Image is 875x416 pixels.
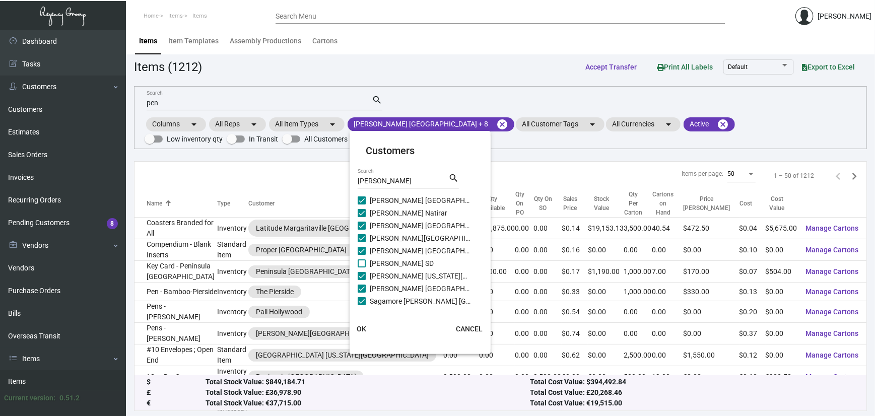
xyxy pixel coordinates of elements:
[370,295,470,307] span: Sagamore [PERSON_NAME] [GEOGRAPHIC_DATA]
[370,257,470,269] span: [PERSON_NAME] SD
[357,325,367,333] span: OK
[456,325,483,333] span: CANCEL
[370,232,470,244] span: [PERSON_NAME][GEOGRAPHIC_DATA]
[370,194,470,206] span: [PERSON_NAME] [GEOGRAPHIC_DATA]
[370,220,470,232] span: [PERSON_NAME] [GEOGRAPHIC_DATA]
[366,143,475,158] mat-card-title: Customers
[370,270,470,282] span: [PERSON_NAME] [US_STATE][GEOGRAPHIC_DATA]
[370,245,470,257] span: [PERSON_NAME] [GEOGRAPHIC_DATA]
[346,320,378,338] button: OK
[59,393,80,403] div: 0.51.2
[370,283,470,295] span: [PERSON_NAME] [GEOGRAPHIC_DATA]
[370,207,470,219] span: [PERSON_NAME] Natirar
[448,172,459,184] mat-icon: search
[448,320,491,338] button: CANCEL
[4,393,55,403] div: Current version:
